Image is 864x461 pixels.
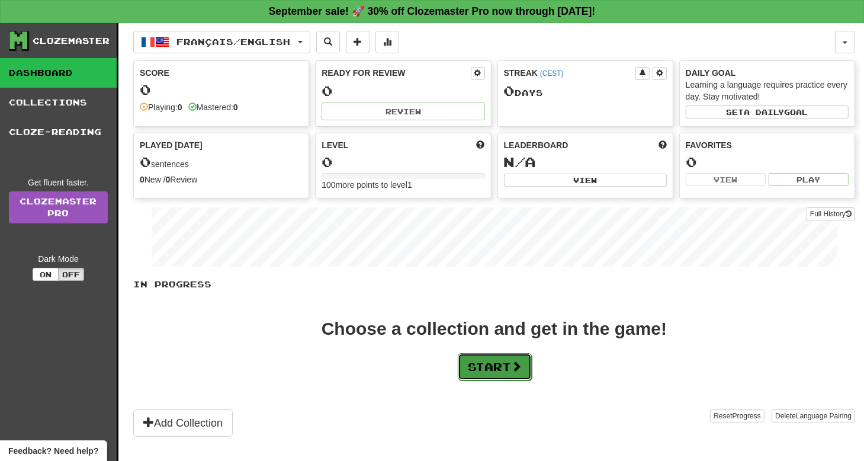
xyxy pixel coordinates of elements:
div: sentences [140,155,303,170]
div: Ready for Review [322,67,470,79]
span: Open feedback widget [8,445,98,457]
div: 0 [140,82,303,97]
span: This week in points, UTC [659,139,667,151]
span: Score more points to level up [477,139,485,151]
span: Progress [733,412,761,420]
button: Start [458,353,532,380]
span: N/A [504,153,537,170]
div: Clozemaster [33,35,110,47]
button: Search sentences [316,31,340,53]
div: Streak [504,67,635,79]
strong: 0 [166,175,171,184]
a: (CEST) [540,69,564,78]
strong: September sale! 🚀 30% off Clozemaster Pro now through [DATE]! [269,5,596,17]
span: 0 [504,82,515,99]
span: Level [322,139,348,151]
button: DeleteLanguage Pairing [772,409,855,422]
span: Français / English [177,37,291,47]
button: Add Collection [133,409,233,437]
button: Full History [807,207,855,220]
div: Mastered: [188,101,238,113]
span: a daily [744,108,784,116]
span: Leaderboard [504,139,568,151]
button: View [504,174,667,187]
a: ClozemasterPro [9,191,108,223]
button: View [686,173,766,186]
p: In Progress [133,278,855,290]
button: Off [58,268,84,281]
button: Français/English [133,31,310,53]
div: Daily Goal [686,67,849,79]
button: ResetProgress [710,409,764,422]
strong: 0 [233,103,238,112]
div: Choose a collection and get in the game! [322,320,667,338]
div: 0 [322,84,484,98]
div: New / Review [140,174,303,185]
div: Learning a language requires practice every day. Stay motivated! [686,79,849,103]
button: Seta dailygoal [686,105,849,119]
div: Playing: [140,101,182,113]
span: Language Pairing [796,412,852,420]
div: Score [140,67,303,79]
button: Add sentence to collection [346,31,370,53]
div: Day s [504,84,667,99]
button: Play [769,173,849,186]
button: More stats [375,31,399,53]
div: 0 [322,155,484,169]
div: Dark Mode [9,253,108,265]
button: Review [322,103,484,120]
span: Played [DATE] [140,139,203,151]
strong: 0 [140,175,144,184]
span: 0 [140,153,151,170]
strong: 0 [178,103,182,112]
div: Favorites [686,139,849,151]
div: 100 more points to level 1 [322,179,484,191]
div: 0 [686,155,849,169]
button: On [33,268,59,281]
div: Get fluent faster. [9,177,108,188]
